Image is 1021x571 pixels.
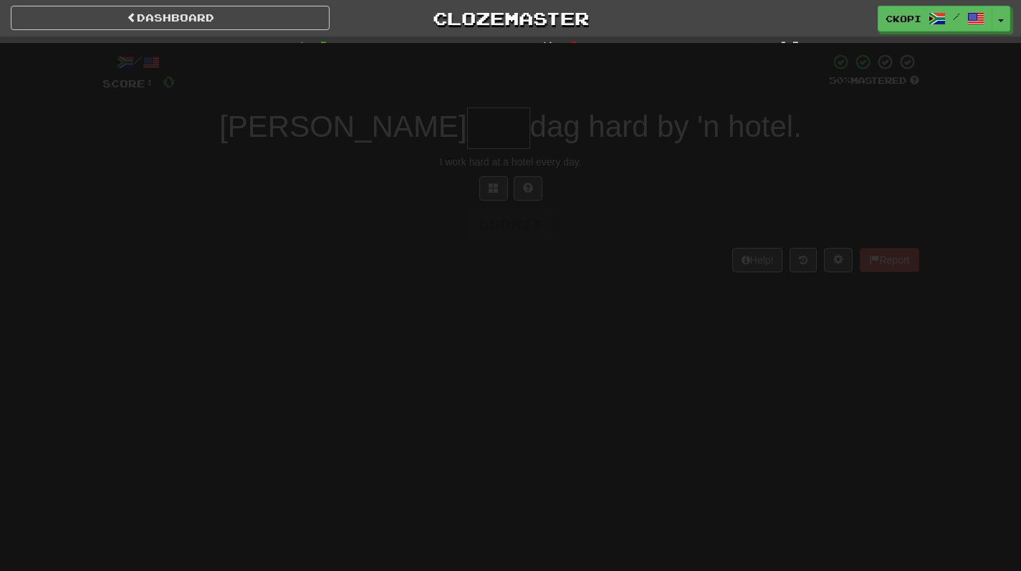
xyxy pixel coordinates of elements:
span: [PERSON_NAME] [219,110,466,143]
a: ckopi / [878,6,992,32]
span: 0 [567,38,580,55]
span: dag hard by 'n hotel. [530,110,802,143]
div: I work hard at a hotel every day. [102,155,919,169]
button: Switch sentence to multiple choice alt+p [479,176,508,201]
span: Incorrect [441,40,532,54]
span: : [542,42,557,54]
span: Score: [102,77,154,90]
button: Report [860,248,919,272]
span: 0 [317,38,330,55]
span: 50 % [829,75,850,86]
button: Single letter hint - you only get 1 per sentence and score half the points! alt+h [514,176,542,201]
span: Correct [211,40,282,54]
span: 10 [777,38,802,55]
span: To go [691,40,742,54]
button: Round history (alt+y) [790,248,817,272]
div: / [102,53,175,71]
a: Clozemaster [351,6,670,31]
span: ckopi [886,12,921,25]
span: : [292,42,307,54]
div: Mastered [829,75,919,87]
span: / [953,11,960,21]
a: Dashboard [11,6,330,30]
span: : [752,42,767,54]
button: Submit [466,208,555,241]
button: Help! [732,248,783,272]
span: 0 [163,72,175,90]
